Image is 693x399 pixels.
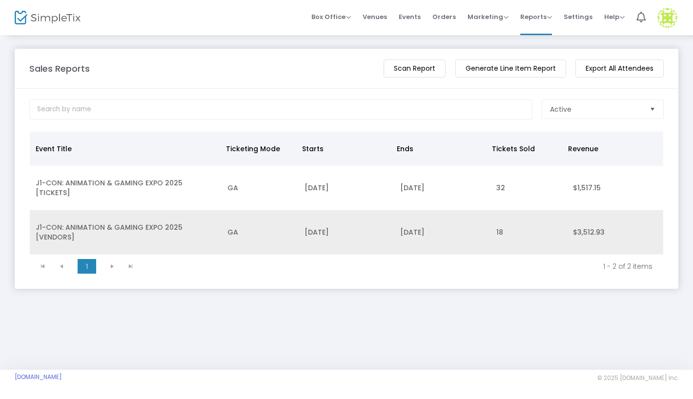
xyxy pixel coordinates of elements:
[575,60,664,78] m-button: Export All Attendees
[30,166,222,210] td: J1-CON: ANIMATION & GAMING EXPO 2025 [TICKETS]
[220,132,296,166] th: Ticketing Mode
[520,12,552,21] span: Reports
[78,259,96,274] span: Page 1
[432,4,456,29] span: Orders
[394,210,490,255] td: [DATE]
[597,374,678,382] span: © 2025 [DOMAIN_NAME] Inc.
[311,12,351,21] span: Box Office
[604,12,625,21] span: Help
[363,4,387,29] span: Venues
[222,166,298,210] td: GA
[646,100,659,119] button: Select
[299,166,395,210] td: [DATE]
[486,132,562,166] th: Tickets Sold
[15,373,62,381] a: [DOMAIN_NAME]
[384,60,446,78] m-button: Scan Report
[30,132,663,255] div: Data table
[490,166,567,210] td: 32
[29,62,90,75] m-panel-title: Sales Reports
[468,12,509,21] span: Marketing
[147,261,652,271] kendo-pager-info: 1 - 2 of 2 items
[550,104,571,114] span: Active
[222,210,298,255] td: GA
[394,166,490,210] td: [DATE]
[567,166,663,210] td: $1,517.15
[296,132,391,166] th: Starts
[29,100,532,120] input: Search by name
[490,210,567,255] td: 18
[567,210,663,255] td: $3,512.93
[30,132,220,166] th: Event Title
[299,210,395,255] td: [DATE]
[391,132,486,166] th: Ends
[455,60,566,78] m-button: Generate Line Item Report
[564,4,592,29] span: Settings
[399,4,421,29] span: Events
[30,210,222,255] td: J1-CON: ANIMATION & GAMING EXPO 2025 [VENDORS]
[568,144,598,154] span: Revenue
